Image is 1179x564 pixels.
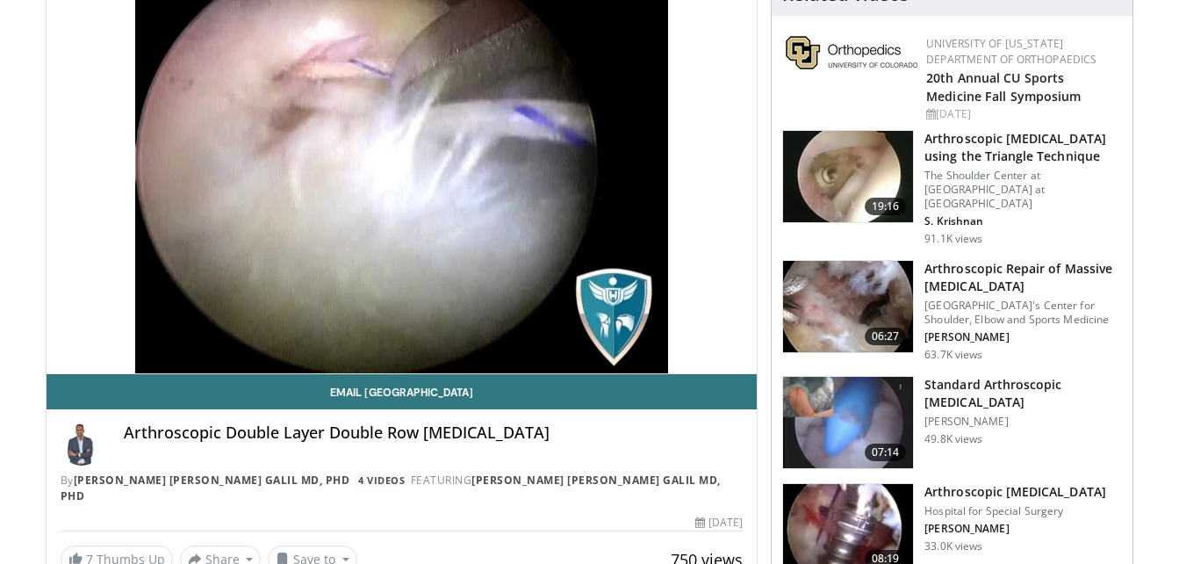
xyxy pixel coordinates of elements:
h3: Arthroscopic [MEDICAL_DATA] using the Triangle Technique [924,130,1122,165]
p: The Shoulder Center at [GEOGRAPHIC_DATA] at [GEOGRAPHIC_DATA] [924,169,1122,211]
p: [GEOGRAPHIC_DATA]'s Center for Shoulder, Elbow and Sports Medicine [924,299,1122,327]
div: [DATE] [926,106,1118,122]
p: [PERSON_NAME] [924,415,1122,429]
h4: Arthroscopic Double Layer Double Row [MEDICAL_DATA] [124,423,744,443]
a: [PERSON_NAME] [PERSON_NAME] Galil MD, PhD [61,473,721,503]
img: 38854_0000_3.png.150x105_q85_crop-smart_upscale.jpg [783,377,913,468]
p: S. Krishnan [924,214,1122,228]
span: 19:16 [865,198,907,215]
div: By FEATURING [61,473,744,504]
a: 4 Videos [353,473,411,488]
h3: Standard Arthroscopic [MEDICAL_DATA] [924,376,1122,411]
p: 49.8K views [924,432,982,446]
span: 07:14 [865,444,907,461]
p: Hospital for Special Surgery [924,504,1106,518]
p: [PERSON_NAME] [924,330,1122,344]
p: 33.0K views [924,539,982,553]
a: 19:16 Arthroscopic [MEDICAL_DATA] using the Triangle Technique The Shoulder Center at [GEOGRAPHIC... [782,130,1122,246]
div: [DATE] [695,515,743,531]
p: [PERSON_NAME] [924,522,1106,536]
p: 91.1K views [924,232,982,246]
span: 06:27 [865,328,907,345]
a: 06:27 Arthroscopic Repair of Massive [MEDICAL_DATA] [GEOGRAPHIC_DATA]'s Center for Shoulder, Elbo... [782,260,1122,362]
h3: Arthroscopic [MEDICAL_DATA] [924,483,1106,501]
h3: Arthroscopic Repair of Massive [MEDICAL_DATA] [924,260,1122,295]
p: 63.7K views [924,348,982,362]
a: [PERSON_NAME] [PERSON_NAME] Galil MD, PhD [74,473,350,488]
a: University of [US_STATE] Department of Orthopaedics [926,36,1096,67]
a: 07:14 Standard Arthroscopic [MEDICAL_DATA] [PERSON_NAME] 49.8K views [782,376,1122,469]
img: 281021_0002_1.png.150x105_q85_crop-smart_upscale.jpg [783,261,913,352]
a: 20th Annual CU Sports Medicine Fall Symposium [926,69,1081,105]
a: Email [GEOGRAPHIC_DATA] [47,374,758,409]
img: Avatar [61,423,103,466]
img: 355603a8-37da-49b6-856f-e00d7e9307d3.png.150x105_q85_autocrop_double_scale_upscale_version-0.2.png [786,36,917,69]
img: krish_3.png.150x105_q85_crop-smart_upscale.jpg [783,131,913,222]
